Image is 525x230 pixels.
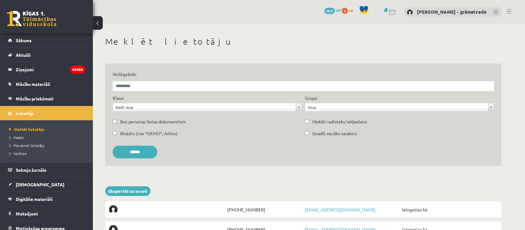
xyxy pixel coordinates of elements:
h1: Meklēt lietotāju [105,36,501,47]
a: Rīgas 1. Tālmācības vidusskola [7,11,56,26]
span: Sekmju žurnāls [16,167,46,173]
span: Digitālie materiāli [16,196,53,202]
label: Bez personas lietas dokumentiem [120,118,186,125]
a: Mācību materiāli [8,77,85,91]
label: Izvadīt vecāku sarakstu [312,130,357,137]
span: 0 [342,8,348,14]
span: Lietotāji [16,110,33,116]
label: Meklēt radinieku iekļaušanu [312,118,367,125]
span: Aktuāli [16,52,31,58]
a: 0 xp [342,8,356,13]
img: Antra Sondore - grāmatvede [407,9,413,15]
a: Mācību priekšmeti [8,91,85,106]
a: Klases [9,135,87,140]
span: Ielogoties kā [401,205,498,214]
a: Pievienot lietotāju [9,143,87,148]
a: [PERSON_NAME] - grāmatvede [417,9,487,15]
a: Digitālie materiāli [8,192,85,206]
span: Pievienot lietotāju [9,143,45,148]
span: Visas [308,103,486,111]
a: Rādīt visas [113,103,302,111]
span: Klases [9,135,24,140]
label: Bloķēts (nav *DEMO*, Arhīvs) [120,130,178,137]
a: 1011 mP [324,8,341,13]
a: Lietotāji [8,106,85,120]
legend: Ziņojumi [16,62,85,77]
a: Ziņojumi45088 [8,62,85,77]
i: 45088 [70,65,85,74]
a: [DEMOGRAPHIC_DATA] [8,177,85,192]
a: Meklēt lietotāju [9,126,87,132]
label: Grupa: [305,95,317,101]
a: Aktuāli [8,48,85,62]
label: Atslēgvārds: [113,71,494,77]
span: Veidnes [9,151,27,156]
a: Sākums [8,33,85,47]
legend: Maksājumi [16,206,85,221]
a: Eksportēt uz exceli [105,186,150,196]
span: Rādīt visas [115,103,293,111]
span: [PHONE_NUMBER] [226,205,303,214]
span: xp [349,8,353,13]
span: mP [336,8,341,13]
a: Maksājumi [8,206,85,221]
a: Veidnes [9,151,87,156]
span: Sākums [16,38,32,43]
span: 1011 [324,8,335,14]
label: Klase: [113,95,124,101]
a: [EMAIL_ADDRESS][DOMAIN_NAME] [305,207,375,212]
a: Sekmju žurnāls [8,163,85,177]
span: Mācību priekšmeti [16,96,54,101]
a: Visas [305,103,494,111]
span: Meklēt lietotāju [9,127,44,132]
span: [DEMOGRAPHIC_DATA] [16,182,64,187]
span: Mācību materiāli [16,81,50,87]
